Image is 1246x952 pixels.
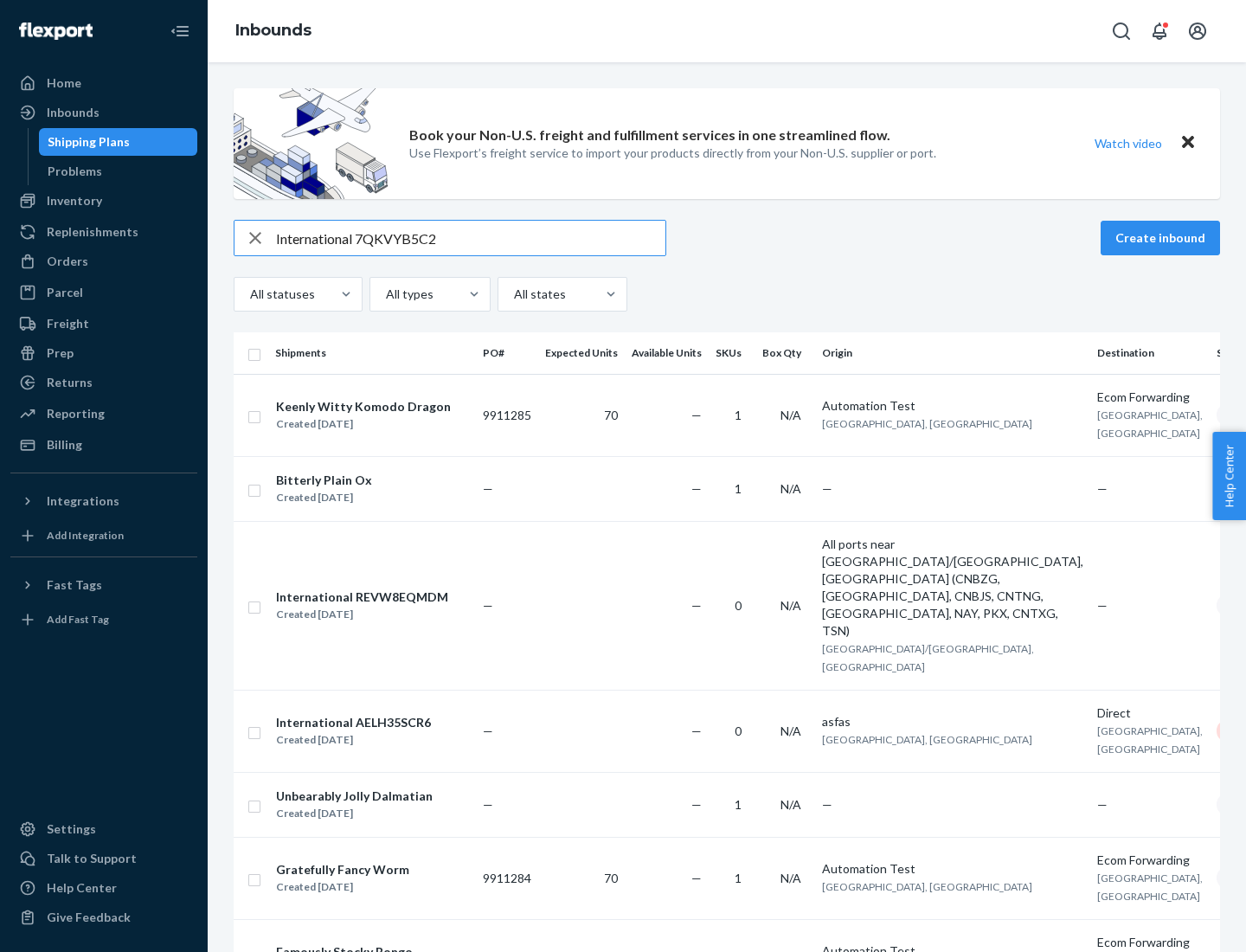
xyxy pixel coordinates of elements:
div: Shipping Plans [48,133,130,151]
button: Help Center [1212,432,1246,520]
ol: breadcrumbs [222,6,325,56]
th: Available Units [625,332,709,374]
th: Destination [1090,332,1210,374]
span: 70 [604,871,618,885]
div: Automation Test [822,397,1083,415]
div: Created [DATE] [276,805,433,822]
a: Reporting [10,400,197,428]
td: 9911284 [476,837,538,919]
button: Open Search Box [1104,14,1139,48]
span: — [822,481,832,496]
div: Settings [47,820,96,838]
span: [GEOGRAPHIC_DATA], [GEOGRAPHIC_DATA] [822,880,1032,893]
div: Keenly Witty Komodo Dragon [276,398,451,415]
div: Direct [1097,704,1203,722]
div: Created [DATE] [276,606,448,623]
span: [GEOGRAPHIC_DATA], [GEOGRAPHIC_DATA] [1097,408,1203,440]
button: Fast Tags [10,571,197,599]
span: 1 [735,481,742,496]
span: — [1097,797,1108,812]
div: Freight [47,315,89,332]
div: Created [DATE] [276,731,431,749]
span: 0 [735,724,742,738]
span: 1 [735,408,742,422]
a: Talk to Support [10,845,197,872]
div: Created [DATE] [276,489,372,506]
a: Replenishments [10,218,197,246]
th: Box Qty [755,332,815,374]
span: — [691,598,702,613]
div: Billing [47,436,82,453]
span: — [1097,481,1108,496]
span: — [483,724,493,738]
div: Returns [47,374,93,391]
div: Ecom Forwarding [1097,389,1203,406]
div: Integrations [47,492,119,510]
a: Problems [39,158,198,185]
th: Origin [815,332,1090,374]
a: Prep [10,339,197,367]
span: N/A [780,871,801,885]
div: Talk to Support [47,850,137,867]
button: Create inbound [1101,221,1220,255]
div: Orders [47,253,88,270]
span: — [1097,598,1108,613]
a: Billing [10,431,197,459]
th: Shipments [268,332,476,374]
p: Use Flexport’s freight service to import your products directly from your Non-U.S. supplier or port. [409,145,936,162]
span: [GEOGRAPHIC_DATA], [GEOGRAPHIC_DATA] [1097,872,1203,903]
span: — [691,797,702,812]
span: — [691,871,702,885]
button: Watch video [1083,131,1173,156]
div: Add Fast Tag [47,612,109,627]
span: 1 [735,871,742,885]
div: Help Center [47,879,117,897]
a: Returns [10,369,197,396]
input: All statuses [248,286,250,303]
div: All ports near [GEOGRAPHIC_DATA]/[GEOGRAPHIC_DATA], [GEOGRAPHIC_DATA] (CNBZG, [GEOGRAPHIC_DATA], ... [822,536,1083,640]
div: Home [47,74,81,92]
span: 70 [604,408,618,422]
span: — [691,481,702,496]
div: Unbearably Jolly Dalmatian [276,788,433,805]
div: Inventory [47,192,102,209]
div: Reporting [47,405,105,422]
span: [GEOGRAPHIC_DATA], [GEOGRAPHIC_DATA] [1097,724,1203,756]
button: Close [1177,131,1199,156]
div: Parcel [47,284,83,301]
th: PO# [476,332,538,374]
div: Created [DATE] [276,878,409,896]
span: [GEOGRAPHIC_DATA], [GEOGRAPHIC_DATA] [822,417,1032,430]
button: Open account menu [1180,14,1215,48]
div: Fast Tags [47,576,102,594]
button: Integrations [10,487,197,515]
div: Add Integration [47,528,124,543]
a: Parcel [10,279,197,306]
button: Open notifications [1142,14,1177,48]
span: — [483,797,493,812]
a: Freight [10,310,197,338]
span: — [691,724,702,738]
div: Give Feedback [47,909,131,926]
a: Orders [10,248,197,275]
a: Add Integration [10,522,197,550]
p: Book your Non-U.S. freight and fulfillment services in one streamlined flow. [409,125,890,145]
div: International AELH35SCR6 [276,714,431,731]
span: N/A [780,797,801,812]
a: Home [10,69,197,97]
button: Give Feedback [10,904,197,931]
th: Expected Units [538,332,625,374]
div: Ecom Forwarding [1097,934,1203,951]
a: Inventory [10,187,197,215]
div: Bitterly Plain Ox [276,472,372,489]
div: Problems [48,163,102,180]
input: All states [512,286,514,303]
div: Gratefully Fancy Worm [276,861,409,878]
th: SKUs [709,332,755,374]
div: Prep [47,344,74,362]
span: 0 [735,598,742,613]
div: asfas [822,713,1083,730]
div: Ecom Forwarding [1097,852,1203,869]
span: N/A [780,408,801,422]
